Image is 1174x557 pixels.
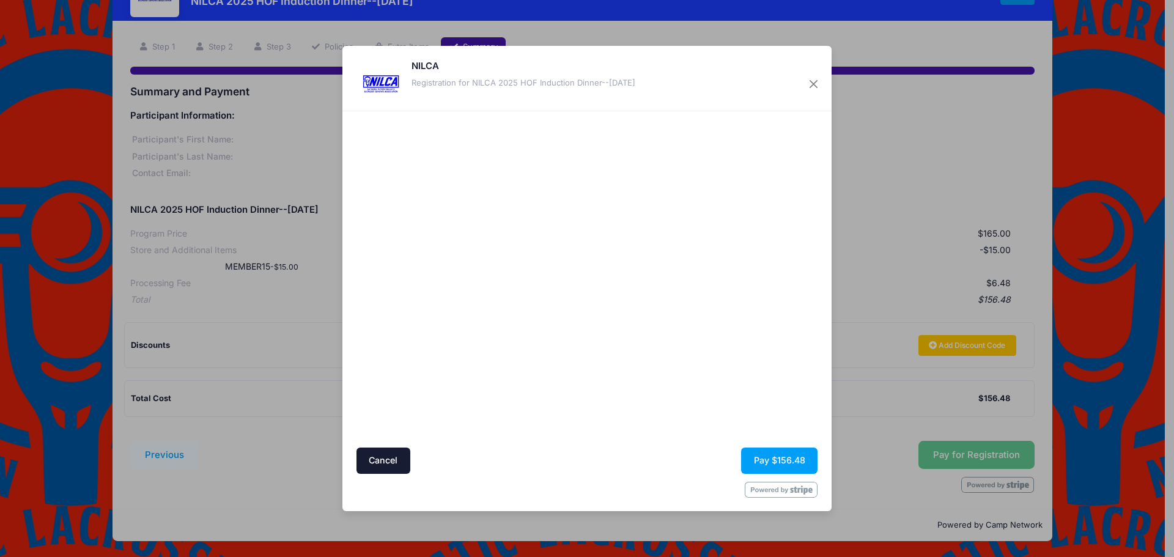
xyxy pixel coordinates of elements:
[803,73,825,95] button: Close
[354,114,584,443] iframe: Secure address input frame
[356,448,410,474] button: Cancel
[354,249,584,252] iframe: Google autocomplete suggestions dropdown list
[741,448,818,474] button: Pay $156.48
[412,77,635,89] div: Registration for NILCA 2025 HOF Induction Dinner--[DATE]
[412,59,635,73] h5: NILCA
[591,114,821,338] iframe: Secure payment input frame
